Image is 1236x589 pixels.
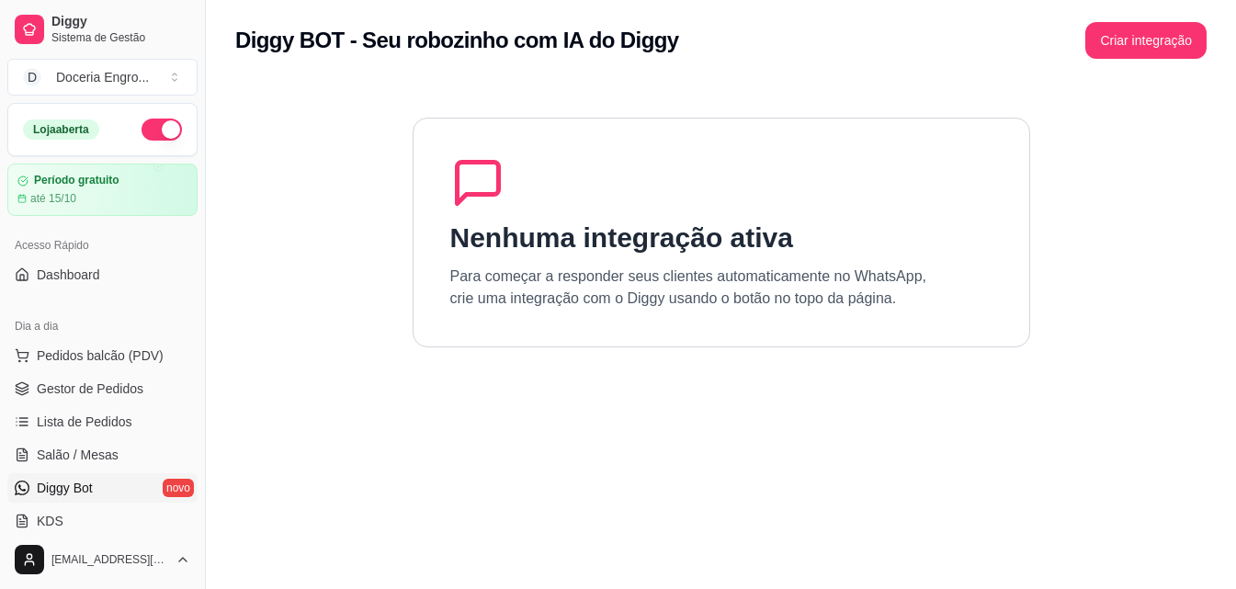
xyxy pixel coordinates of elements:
a: Lista de Pedidos [7,407,198,436]
span: [EMAIL_ADDRESS][DOMAIN_NAME] [51,552,168,567]
div: Dia a dia [7,311,198,341]
div: Loja aberta [23,119,99,140]
button: [EMAIL_ADDRESS][DOMAIN_NAME] [7,538,198,582]
span: Pedidos balcão (PDV) [37,346,164,365]
a: Período gratuitoaté 15/10 [7,164,198,216]
span: Dashboard [37,266,100,284]
button: Pedidos balcão (PDV) [7,341,198,370]
span: Gestor de Pedidos [37,379,143,398]
h1: Nenhuma integração ativa [450,221,793,255]
span: Salão / Mesas [37,446,119,464]
article: até 15/10 [30,191,76,206]
span: KDS [37,512,63,530]
span: Diggy [51,14,190,30]
h2: Diggy BOT - Seu robozinho com IA do Diggy [235,26,679,55]
div: Doceria Engro ... [56,68,149,86]
p: Para começar a responder seus clientes automaticamente no WhatsApp, crie uma integração com o Dig... [450,266,927,310]
a: DiggySistema de Gestão [7,7,198,51]
a: Salão / Mesas [7,440,198,470]
span: D [23,68,41,86]
a: Diggy Botnovo [7,473,198,503]
span: Sistema de Gestão [51,30,190,45]
a: KDS [7,506,198,536]
div: Acesso Rápido [7,231,198,260]
span: Diggy Bot [37,479,93,497]
a: Gestor de Pedidos [7,374,198,403]
button: Criar integração [1085,22,1207,59]
span: Lista de Pedidos [37,413,132,431]
button: Select a team [7,59,198,96]
button: Alterar Status [142,119,182,141]
a: Dashboard [7,260,198,289]
article: Período gratuito [34,174,119,187]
